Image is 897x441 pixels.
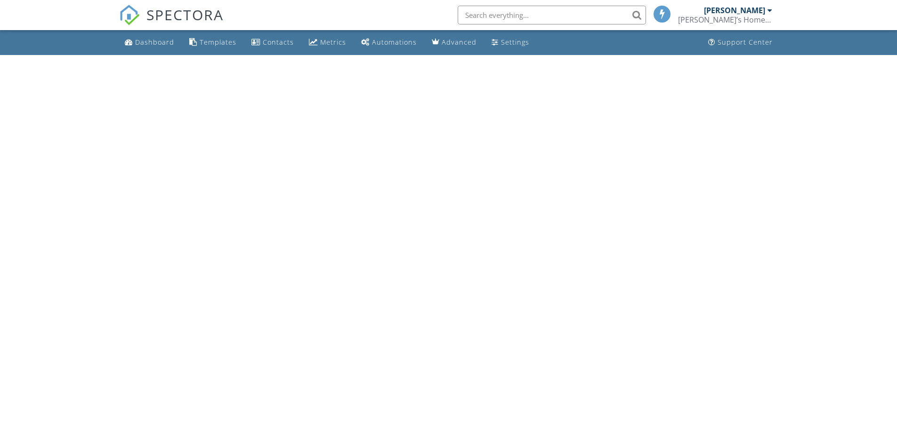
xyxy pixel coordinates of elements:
[442,38,477,47] div: Advanced
[357,34,420,51] a: Automations (Basic)
[186,34,240,51] a: Templates
[119,13,224,32] a: SPECTORA
[488,34,533,51] a: Settings
[135,38,174,47] div: Dashboard
[704,34,776,51] a: Support Center
[146,5,224,24] span: SPECTORA
[718,38,773,47] div: Support Center
[501,38,529,47] div: Settings
[200,38,236,47] div: Templates
[458,6,646,24] input: Search everything...
[119,5,140,25] img: The Best Home Inspection Software - Spectora
[121,34,178,51] a: Dashboard
[263,38,294,47] div: Contacts
[248,34,298,51] a: Contacts
[704,6,765,15] div: [PERSON_NAME]
[428,34,480,51] a: Advanced
[678,15,772,24] div: Sarah’s Home Inspections Inc
[320,38,346,47] div: Metrics
[372,38,417,47] div: Automations
[305,34,350,51] a: Metrics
